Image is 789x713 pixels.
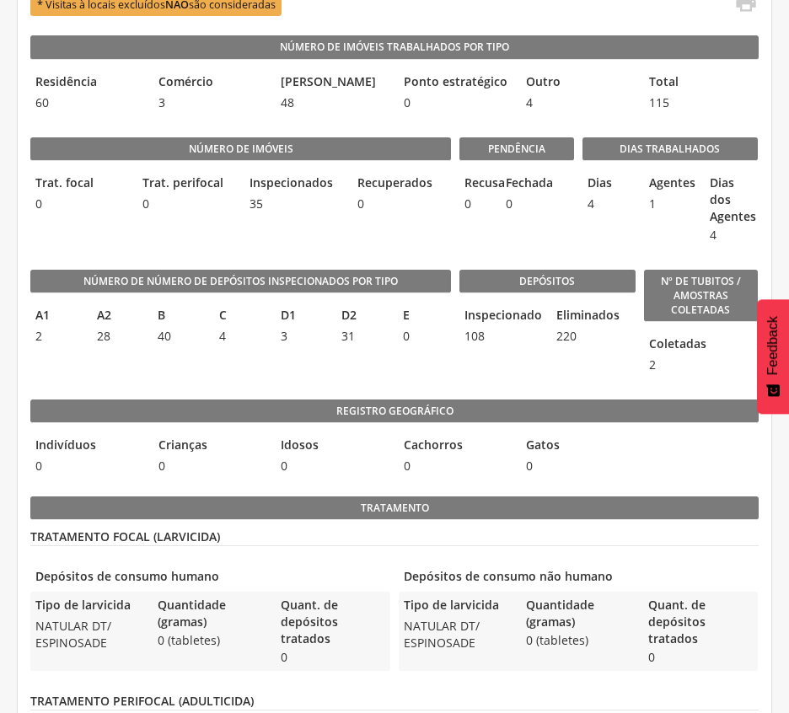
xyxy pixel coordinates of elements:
[30,496,759,520] legend: Tratamento
[459,137,574,161] legend: Pendência
[30,307,83,326] legend: A1
[30,618,144,651] span: NATULAR DT/ ESPINOSADE
[521,632,635,649] span: 0 (tabletes)
[705,227,758,244] span: 4
[153,94,268,111] span: 3
[276,649,389,666] span: 0
[398,328,451,345] span: 0
[30,94,145,111] span: 60
[459,174,491,194] legend: Recusa
[398,307,451,326] legend: E
[153,307,206,326] legend: B
[153,73,268,93] legend: Comércio
[459,307,543,326] legend: Inspecionado
[644,174,697,194] legend: Agentes
[521,94,636,111] span: 4
[352,174,451,194] legend: Recuperados
[30,174,129,194] legend: Trat. focal
[30,73,145,93] legend: Residência
[336,307,389,326] legend: D2
[521,437,636,456] legend: Gatos
[459,328,543,345] span: 108
[644,335,654,355] legend: Coletadas
[644,94,759,111] span: 115
[30,568,390,587] legend: Depósitos de consumo humano
[92,328,145,345] span: 28
[214,307,267,326] legend: C
[30,458,145,474] span: 0
[643,597,757,647] legend: Quant. de depósitos tratados
[551,307,635,326] legend: Eliminados
[276,307,329,326] legend: D1
[30,196,129,212] span: 0
[276,437,390,456] legend: Idosos
[137,174,236,194] legend: Trat. perifocal
[644,196,697,212] span: 1
[92,307,145,326] legend: A2
[276,597,389,647] legend: Quant. de depósitos tratados
[399,458,513,474] span: 0
[30,437,145,456] legend: Indivíduos
[399,437,513,456] legend: Cachorros
[643,649,757,666] span: 0
[214,328,267,345] span: 4
[137,196,236,212] span: 0
[30,137,451,161] legend: Número de imóveis
[582,137,758,161] legend: Dias Trabalhados
[459,196,491,212] span: 0
[30,399,759,423] legend: Registro geográfico
[276,73,390,93] legend: [PERSON_NAME]
[30,693,759,710] legend: TRATAMENTO PERIFOCAL (ADULTICIDA)
[705,174,758,225] legend: Dias dos Agentes
[644,73,759,93] legend: Total
[501,174,533,194] legend: Fechada
[521,458,636,474] span: 0
[244,174,343,194] legend: Inspecionados
[765,316,781,375] span: Feedback
[521,597,635,630] legend: Quantidade (gramas)
[551,328,635,345] span: 220
[153,458,268,474] span: 0
[582,174,636,194] legend: Dias
[399,568,759,587] legend: Depósitos de consumo não humano
[336,328,389,345] span: 31
[757,299,789,414] button: Feedback - Mostrar pesquisa
[399,618,513,651] span: NATULAR DT/ ESPINOSADE
[276,328,329,345] span: 3
[276,94,390,111] span: 48
[644,270,759,322] legend: Nº de Tubitos / Amostras coletadas
[30,597,144,616] legend: Tipo de larvicida
[399,73,513,93] legend: Ponto estratégico
[276,458,390,474] span: 0
[501,196,533,212] span: 0
[153,328,206,345] span: 40
[30,35,759,59] legend: Número de Imóveis Trabalhados por Tipo
[153,632,266,649] span: 0 (tabletes)
[582,196,636,212] span: 4
[352,196,451,212] span: 0
[399,94,513,111] span: 0
[399,597,513,616] legend: Tipo de larvicida
[521,73,636,93] legend: Outro
[244,196,343,212] span: 35
[644,356,654,373] span: 2
[30,328,83,345] span: 2
[30,270,451,293] legend: Número de Número de Depósitos Inspecionados por Tipo
[459,270,635,293] legend: Depósitos
[153,437,268,456] legend: Crianças
[153,597,266,630] legend: Quantidade (gramas)
[30,528,759,546] legend: TRATAMENTO FOCAL (LARVICIDA)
